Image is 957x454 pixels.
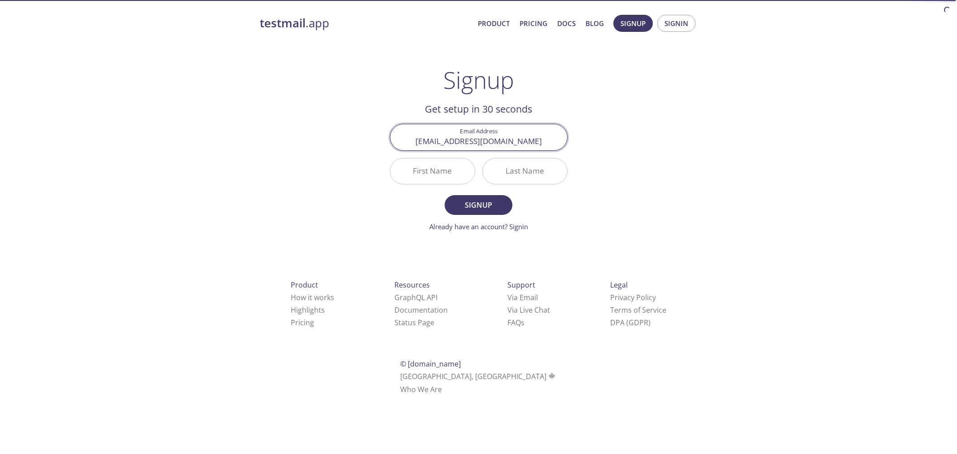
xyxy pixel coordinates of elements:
[390,101,568,117] h2: Get setup in 30 seconds
[610,305,666,315] a: Terms of Service
[291,305,325,315] a: Highlights
[291,318,314,327] a: Pricing
[478,17,510,29] a: Product
[394,292,437,302] a: GraphQL API
[260,16,471,31] a: testmail.app
[613,15,653,32] button: Signup
[400,359,461,369] span: © [DOMAIN_NAME]
[454,199,502,211] span: Signup
[507,318,524,327] a: FAQ
[507,305,550,315] a: Via Live Chat
[443,66,514,93] h1: Signup
[400,371,557,381] span: [GEOGRAPHIC_DATA], [GEOGRAPHIC_DATA]
[445,195,512,215] button: Signup
[621,17,646,29] span: Signup
[291,292,334,302] a: How it works
[657,15,695,32] button: Signin
[260,15,306,31] strong: testmail
[291,280,318,290] span: Product
[394,318,434,327] a: Status Page
[400,384,442,394] a: Who We Are
[610,318,651,327] a: DPA (GDPR)
[664,17,688,29] span: Signin
[610,292,656,302] a: Privacy Policy
[586,17,604,29] a: Blog
[520,17,547,29] a: Pricing
[521,318,524,327] span: s
[394,280,430,290] span: Resources
[610,280,628,290] span: Legal
[557,17,576,29] a: Docs
[507,292,538,302] a: Via Email
[429,222,528,231] a: Already have an account? Signin
[394,305,448,315] a: Documentation
[507,280,535,290] span: Support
